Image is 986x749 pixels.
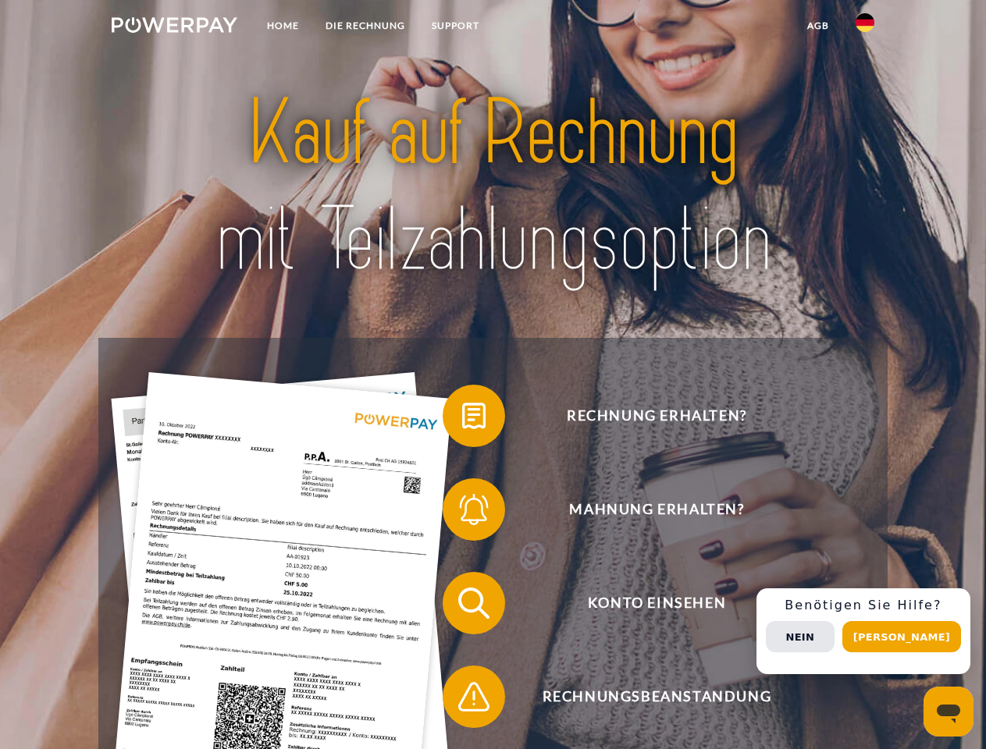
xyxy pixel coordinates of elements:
h3: Benötigen Sie Hilfe? [766,598,961,613]
img: qb_bill.svg [454,396,493,435]
button: Konto einsehen [443,572,849,634]
span: Mahnung erhalten? [465,478,848,541]
div: Schnellhilfe [756,588,970,674]
img: logo-powerpay-white.svg [112,17,237,33]
a: SUPPORT [418,12,493,40]
a: agb [794,12,842,40]
span: Rechnungsbeanstandung [465,666,848,728]
img: qb_search.svg [454,584,493,623]
span: Konto einsehen [465,572,848,634]
button: Rechnung erhalten? [443,385,849,447]
img: qb_bell.svg [454,490,493,529]
img: qb_warning.svg [454,677,493,716]
img: title-powerpay_de.svg [149,75,837,299]
button: Nein [766,621,835,652]
button: [PERSON_NAME] [842,621,961,652]
a: Home [254,12,312,40]
a: DIE RECHNUNG [312,12,418,40]
img: de [856,13,874,32]
button: Rechnungsbeanstandung [443,666,849,728]
iframe: Schaltfläche zum Öffnen des Messaging-Fensters [924,687,974,737]
span: Rechnung erhalten? [465,385,848,447]
button: Mahnung erhalten? [443,478,849,541]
